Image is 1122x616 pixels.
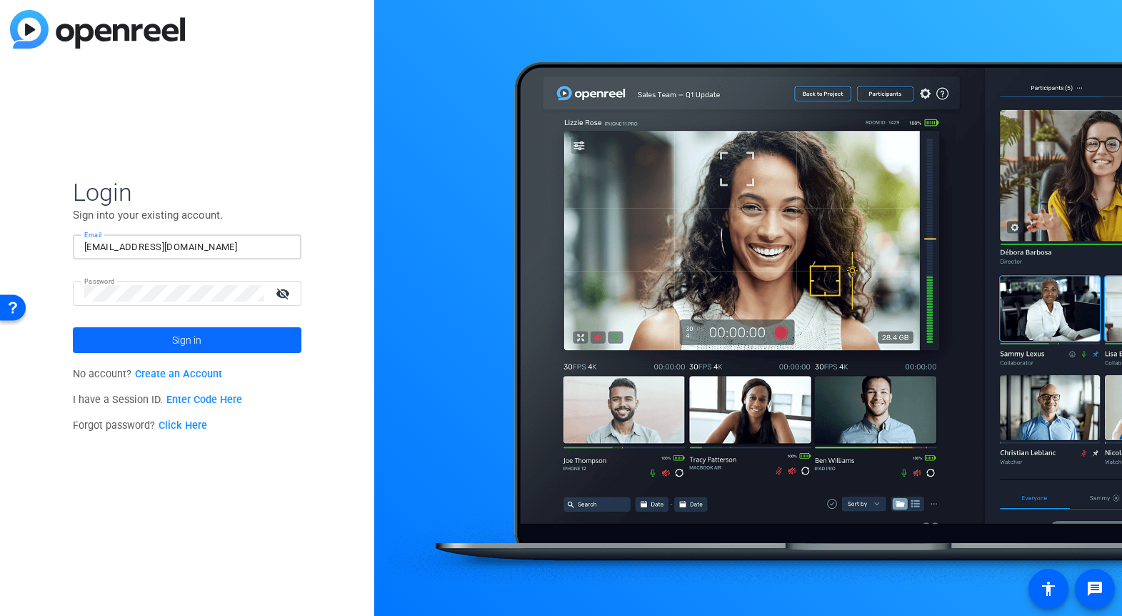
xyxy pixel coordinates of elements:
input: Enter Email Address [84,239,290,256]
p: Sign into your existing account. [73,207,301,223]
mat-label: Email [84,231,102,239]
a: Click Here [159,419,207,432]
mat-icon: message [1086,580,1103,597]
span: No account? [73,368,222,380]
button: Sign in [73,327,301,353]
span: Sign in [172,322,201,358]
span: Forgot password? [73,419,207,432]
span: Login [73,177,301,207]
mat-label: Password [84,277,115,285]
mat-icon: visibility_off [267,283,301,304]
span: I have a Session ID. [73,394,242,406]
img: blue-gradient.svg [10,10,185,49]
a: Enter Code Here [166,394,242,406]
mat-icon: accessibility [1040,580,1057,597]
a: Create an Account [135,368,222,380]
